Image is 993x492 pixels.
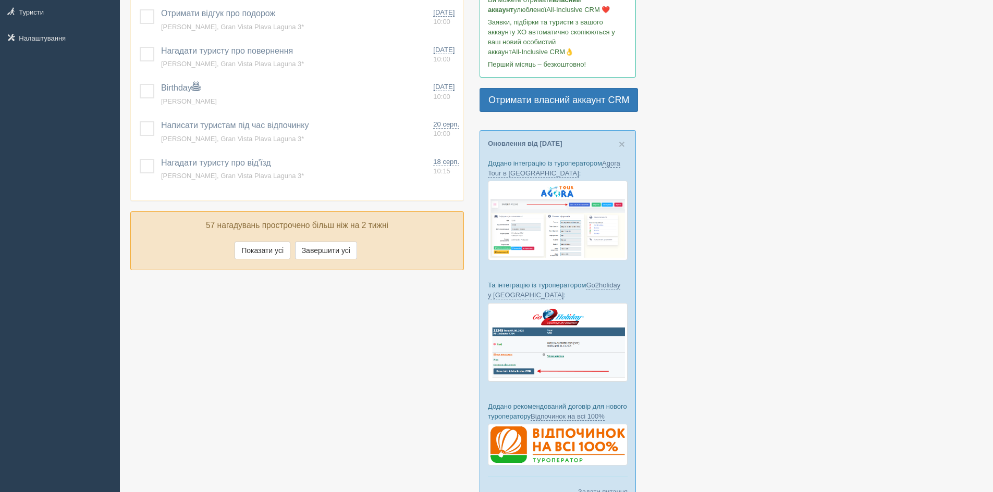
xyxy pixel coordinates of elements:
[531,412,605,421] a: Відпочинок на всі 100%
[433,82,459,102] a: [DATE] 10:00
[512,48,574,56] span: All-Inclusive CRM👌
[161,9,275,18] a: Отримати відгук про подорож
[488,159,620,178] a: Agora Tour в [GEOGRAPHIC_DATA]
[433,157,459,176] a: 18 серп. 10:15
[488,401,628,421] p: Додано рекомендований договір для нового туроператору
[433,46,455,54] span: [DATE]
[433,45,459,65] a: [DATE] 10:00
[433,55,450,63] span: 10:00
[433,158,459,166] span: 18 серп.
[295,242,357,259] button: Завершити усі
[161,97,217,105] a: [PERSON_NAME]
[161,60,304,68] a: [PERSON_NAME], Gran Vista Plava Laguna 3*
[433,18,450,26] span: 10:00
[161,46,293,55] a: Нагадати туристу про повернення
[546,6,610,14] span: All-Inclusive CRM ❤️
[488,158,628,178] p: Додано інтеграцію із туроператором :
[433,130,450,137] span: 10:00
[488,424,628,465] img: %D0%B4%D0%BE%D0%B3%D0%BE%D0%B2%D1%96%D1%80-%D0%B2%D1%96%D0%B4%D0%BF%D0%BE%D1%87%D0%B8%D0%BD%D0%BE...
[433,8,455,17] span: [DATE]
[619,138,625,150] span: ×
[488,303,628,382] img: go2holiday-bookings-crm-for-travel-agency.png
[161,121,309,130] a: Написати туристам під час відпочинку
[433,120,459,129] span: 20 серп.
[139,220,456,232] p: 57 нагадувань прострочено більш ніж на 2 тижні
[488,181,628,260] img: agora-tour-%D0%B7%D0%B0%D1%8F%D0%B2%D0%BA%D0%B8-%D1%81%D1%80%D0%BC-%D0%B4%D0%BB%D1%8F-%D1%82%D1%8...
[433,8,459,27] a: [DATE] 10:00
[433,120,459,139] a: 20 серп. 10:00
[488,59,628,69] p: Перший місяць – безкоштовно!
[161,135,304,143] a: [PERSON_NAME], Gran Vista Plava Laguna 3*
[161,83,200,92] a: Birthday
[433,167,450,175] span: 10:15
[235,242,290,259] button: Показати усі
[161,158,271,167] a: Нагадати туристу про від'їзд
[488,140,562,147] a: Оновлення від [DATE]
[161,23,304,31] a: [PERSON_NAME], Gran Vista Plava Laguna 3*
[161,172,304,180] a: [PERSON_NAME], Gran Vista Plava Laguna 3*
[488,17,628,57] p: Заявки, підбірки та туристи з вашого аккаунту ХО автоматично скопіюються у ваш новий особистий ак...
[433,93,450,100] span: 10:00
[433,83,455,91] span: [DATE]
[480,88,638,112] a: Отримати власний аккаунт CRM
[619,138,625,149] button: Close
[488,280,628,300] p: Та інтеграцію із туроператором :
